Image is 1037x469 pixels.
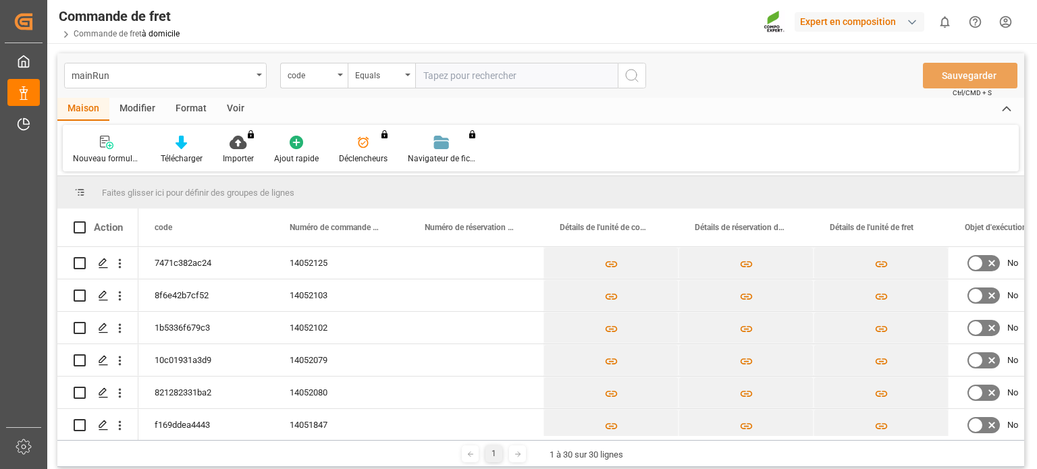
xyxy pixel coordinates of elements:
font: Sauvegarder [942,70,996,81]
font: 8f6e42b7cf52 [155,290,209,300]
font: 10c01931a3d9 [155,355,211,365]
font: 14052103 [290,290,327,300]
div: Appuyez sur ESPACE pour sélectionner cette ligne. [57,377,138,409]
span: No [1007,377,1018,408]
font: Numéro de réservation de fret [425,223,531,232]
font: 14052079 [290,355,327,365]
button: Centre d'aide [960,7,990,37]
font: Faites glisser ici pour définir des groupes de lignes [102,188,294,198]
img: Screenshot%202023-09-29%20at%2010.02.21.png_1712312052.png [764,10,785,34]
font: Commande de fret [59,8,171,24]
button: Expert en composition [795,9,930,34]
font: f169ddea4443 [155,420,210,430]
div: Appuyez sur ESPACE pour sélectionner cette ligne. [57,409,138,441]
font: Expert en composition [800,16,896,27]
font: 7471c382ac24 [155,258,211,268]
button: afficher 0 nouvelles notifications [930,7,960,37]
div: Appuyez sur ESPACE pour sélectionner cette ligne. [57,279,138,312]
font: Télécharger [161,154,203,163]
div: Appuyez sur ESPACE pour sélectionner cette ligne. [57,247,138,279]
div: Appuyez sur ESPACE pour sélectionner cette ligne. [57,312,138,344]
button: bouton de recherche [618,63,646,88]
font: 14052125 [290,258,327,268]
font: 14051847 [290,420,327,430]
span: No [1007,410,1018,441]
font: Nouveau formulaire [73,154,146,163]
div: Appuyez sur ESPACE pour sélectionner cette ligne. [57,344,138,377]
font: Détails de réservation de fret [695,223,797,232]
font: 821282331ba2 [155,387,211,397]
font: 1 [491,449,496,458]
button: ouvrir le menu [280,63,348,88]
font: 14052080 [290,387,327,397]
font: Format [176,103,207,113]
font: Modifier [119,103,155,113]
font: Numéro de commande de fret [290,223,396,232]
font: code [155,223,172,232]
font: 1b5336f679c3 [155,323,210,333]
font: Ctrl/CMD + S [953,89,992,96]
input: Tapez pour rechercher [415,63,618,88]
span: No [1007,280,1018,311]
font: Détails de l'unité de fret [830,223,913,232]
font: Maison [68,103,99,113]
span: No [1007,312,1018,343]
div: Equals [355,66,401,82]
button: Sauvegarder [923,63,1017,88]
div: code [288,66,334,82]
span: No [1007,248,1018,279]
font: Voir [227,103,244,113]
font: 14052102 [290,323,327,333]
button: ouvrir le menu [64,63,267,88]
span: No [1007,345,1018,376]
font: mainRun [72,70,109,81]
font: Détails de l'unité de conteneur [560,223,668,232]
font: 1 à 30 sur 30 lignes [550,449,623,460]
font: Ajout rapide [274,154,319,163]
button: ouvrir le menu [348,63,415,88]
font: Action [94,221,123,233]
a: à domicile [142,29,180,38]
